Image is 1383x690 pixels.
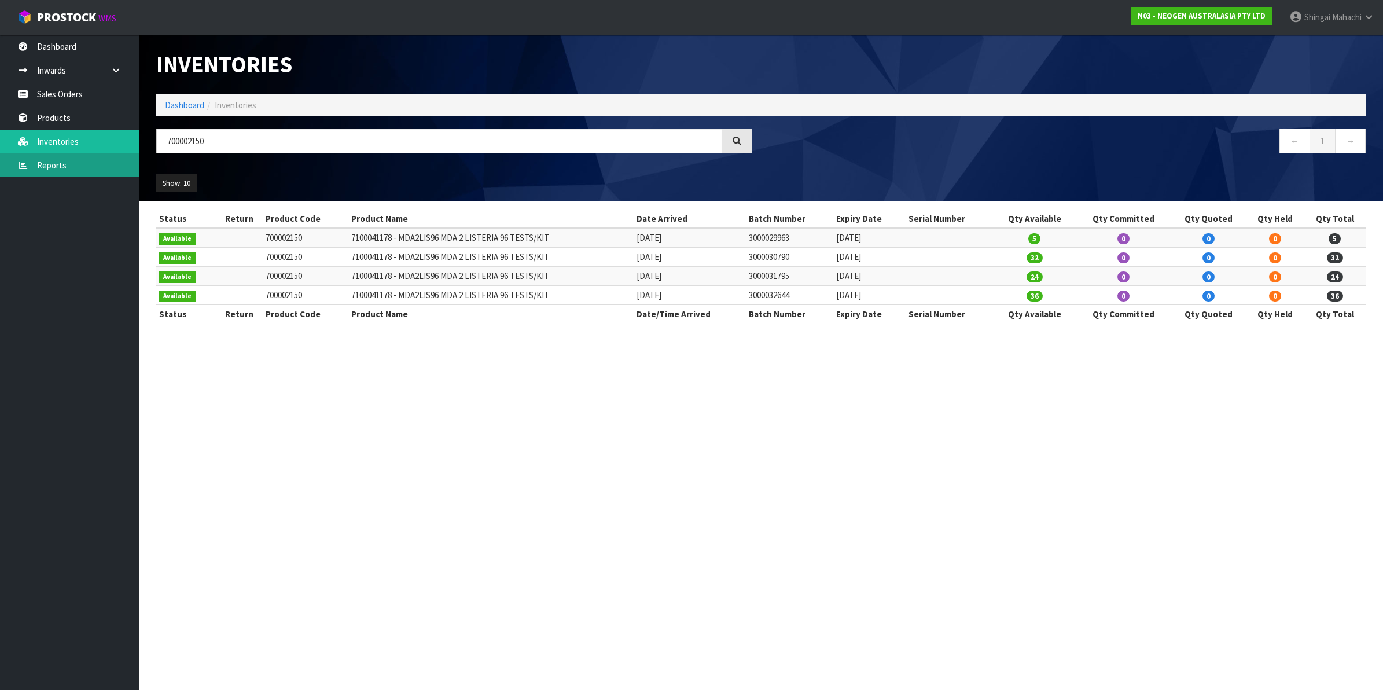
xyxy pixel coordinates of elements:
th: Return [215,304,263,323]
span: 24 [1327,271,1343,282]
td: 700002150 [263,267,348,286]
th: Product Name [348,304,634,323]
td: [DATE] [634,248,746,267]
span: 32 [1327,252,1343,263]
th: Return [215,210,263,228]
span: 0 [1269,233,1281,244]
span: 36 [1027,291,1043,302]
th: Expiry Date [833,304,906,323]
td: 7100041178 - MDA2LIS96 MDA 2 LISTERIA 96 TESTS/KIT [348,286,634,305]
th: Product Name [348,210,634,228]
span: 32 [1027,252,1043,263]
th: Qty Available [993,304,1076,323]
span: [DATE] [836,289,861,300]
span: Available [159,291,196,302]
th: Qty Available [993,210,1076,228]
span: 36 [1327,291,1343,302]
a: Dashboard [165,100,204,111]
th: Qty Total [1304,304,1366,323]
th: Date Arrived [634,210,746,228]
td: 700002150 [263,228,348,247]
small: WMS [98,13,116,24]
span: [DATE] [836,270,861,281]
span: Inventories [215,100,256,111]
td: 3000031795 [746,267,833,286]
td: 7100041178 - MDA2LIS96 MDA 2 LISTERIA 96 TESTS/KIT [348,267,634,286]
span: 0 [1202,233,1215,244]
span: 0 [1117,252,1130,263]
span: 5 [1028,233,1040,244]
th: Date/Time Arrived [634,304,746,323]
a: 1 [1310,129,1336,153]
td: [DATE] [634,286,746,305]
span: ProStock [37,10,96,25]
strong: N03 - NEOGEN AUSTRALASIA PTY LTD [1138,11,1266,21]
th: Qty Held [1246,210,1304,228]
input: Search inventories [156,129,722,153]
span: 24 [1027,271,1043,282]
nav: Page navigation [770,129,1366,157]
span: 0 [1117,233,1130,244]
td: [DATE] [634,228,746,247]
td: 3000032644 [746,286,833,305]
th: Qty Held [1246,304,1304,323]
th: Qty Committed [1076,210,1171,228]
span: 0 [1269,271,1281,282]
th: Serial Number [906,304,993,323]
td: [DATE] [634,267,746,286]
td: 7100041178 - MDA2LIS96 MDA 2 LISTERIA 96 TESTS/KIT [348,228,634,247]
td: 3000029963 [746,228,833,247]
th: Expiry Date [833,210,906,228]
span: 0 [1202,271,1215,282]
span: Available [159,233,196,245]
td: 3000030790 [746,248,833,267]
span: Available [159,271,196,283]
td: 7100041178 - MDA2LIS96 MDA 2 LISTERIA 96 TESTS/KIT [348,248,634,267]
th: Qty Quoted [1171,304,1246,323]
th: Product Code [263,304,348,323]
span: 0 [1117,291,1130,302]
th: Qty Total [1304,210,1366,228]
span: [DATE] [836,251,861,262]
th: Status [156,304,215,323]
a: ← [1279,129,1310,153]
h1: Inventories [156,52,752,77]
img: cube-alt.png [17,10,32,24]
span: Mahachi [1332,12,1362,23]
th: Qty Quoted [1171,210,1246,228]
span: Available [159,252,196,264]
th: Product Code [263,210,348,228]
a: → [1335,129,1366,153]
span: 0 [1269,252,1281,263]
span: 0 [1269,291,1281,302]
td: 700002150 [263,286,348,305]
button: Show: 10 [156,174,197,193]
span: [DATE] [836,232,861,243]
span: 5 [1329,233,1341,244]
span: Shingai [1304,12,1330,23]
span: 0 [1117,271,1130,282]
span: 0 [1202,291,1215,302]
th: Batch Number [746,210,833,228]
th: Serial Number [906,210,993,228]
td: 700002150 [263,248,348,267]
th: Qty Committed [1076,304,1171,323]
th: Batch Number [746,304,833,323]
span: 0 [1202,252,1215,263]
th: Status [156,210,215,228]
